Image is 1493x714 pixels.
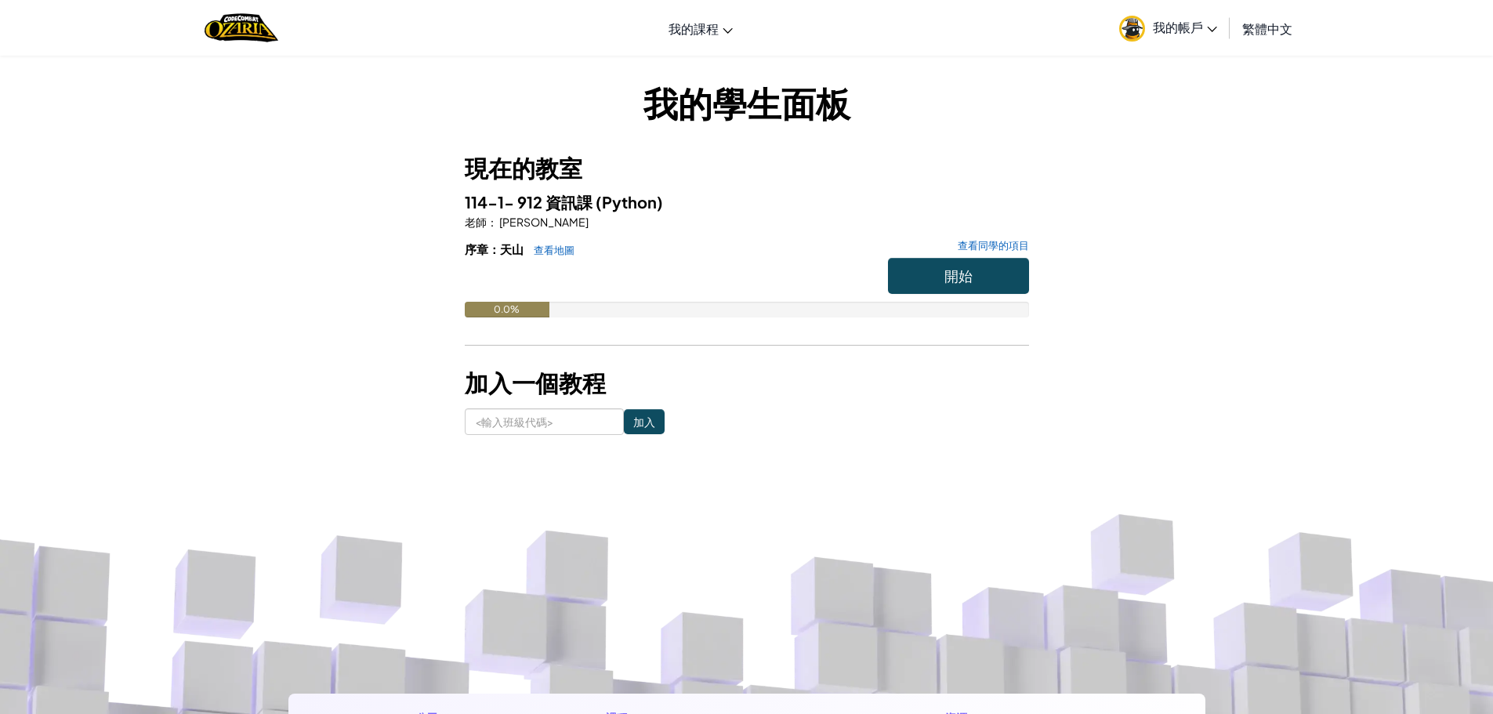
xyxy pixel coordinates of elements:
font: 查看同學的項目 [958,239,1029,252]
font: ： [487,215,498,229]
font: (Python) [596,192,663,212]
font: 114-1- 912 資訊課 [465,192,592,212]
font: 查看地圖 [534,244,574,256]
font: 0.0% [494,303,520,315]
font: 我的帳戶 [1153,19,1203,35]
a: CodeCombat 標誌的 Ozaria [205,12,277,44]
img: avatar [1119,16,1145,42]
font: 老師 [465,215,487,229]
a: 繁體中文 [1234,7,1300,49]
font: 繁體中文 [1242,20,1292,37]
font: 開始 [944,266,973,285]
font: 我的課程 [669,20,719,37]
a: 我的帳戶 [1111,3,1225,53]
button: 開始 [888,258,1029,294]
font: 現在的教室 [465,153,582,183]
font: 序章：天山 [465,241,524,256]
input: <輸入班級代碼> [465,408,624,435]
font: [PERSON_NAME] [499,215,589,229]
font: 加入一個教程 [465,368,606,397]
a: 我的課程 [661,7,741,49]
img: 家 [205,12,277,44]
font: 我的學生面板 [643,81,850,125]
input: 加入 [624,409,665,434]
